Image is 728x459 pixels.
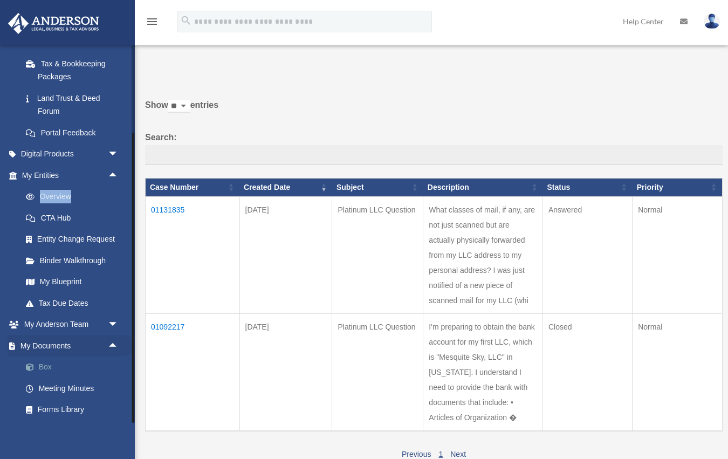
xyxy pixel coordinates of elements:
[8,335,135,357] a: My Documentsarrow_drop_up
[15,250,135,271] a: Binder Walkthrough
[15,271,135,293] a: My Blueprint
[146,179,240,197] th: Case Number: activate to sort column ascending
[8,314,135,335] a: My Anderson Teamarrow_drop_down
[15,420,135,442] a: Notarize
[542,196,632,313] td: Answered
[239,196,332,313] td: [DATE]
[704,13,720,29] img: User Pic
[108,165,129,187] span: arrow_drop_up
[15,122,129,143] a: Portal Feedback
[633,179,723,197] th: Priority: activate to sort column ascending
[168,100,190,113] select: Showentries
[332,196,423,313] td: Platinum LLC Question
[146,15,159,28] i: menu
[633,196,723,313] td: Normal
[15,207,135,229] a: CTA Hub
[146,19,159,28] a: menu
[15,87,129,122] a: Land Trust & Deed Forum
[239,313,332,431] td: [DATE]
[146,196,240,313] td: 01131835
[8,165,135,186] a: My Entitiesarrow_drop_up
[542,179,632,197] th: Status: activate to sort column ascending
[332,179,423,197] th: Subject: activate to sort column ascending
[146,313,240,431] td: 01092217
[15,357,135,378] a: Box
[145,98,723,124] label: Show entries
[438,450,443,458] a: 1
[108,335,129,357] span: arrow_drop_up
[145,145,723,166] input: Search:
[180,15,192,26] i: search
[15,399,135,421] a: Forms Library
[8,143,135,165] a: Digital Productsarrow_drop_down
[15,186,135,208] a: Overview
[15,378,135,399] a: Meeting Minutes
[450,450,466,458] a: Next
[15,229,135,250] a: Entity Change Request
[402,450,431,458] a: Previous
[239,179,332,197] th: Created Date: activate to sort column ascending
[15,53,129,87] a: Tax & Bookkeeping Packages
[633,313,723,431] td: Normal
[108,143,129,166] span: arrow_drop_down
[542,313,632,431] td: Closed
[145,130,723,166] label: Search:
[423,313,543,431] td: I'm preparing to obtain the bank account for my first LLC, which is "Mesquite Sky, LLC" in [US_ST...
[423,179,543,197] th: Description: activate to sort column ascending
[5,13,102,34] img: Anderson Advisors Platinum Portal
[108,314,129,336] span: arrow_drop_down
[15,292,135,314] a: Tax Due Dates
[423,196,543,313] td: What classes of mail, if any, are not just scanned but are actually physically forwarded from my ...
[332,313,423,431] td: Platinum LLC Question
